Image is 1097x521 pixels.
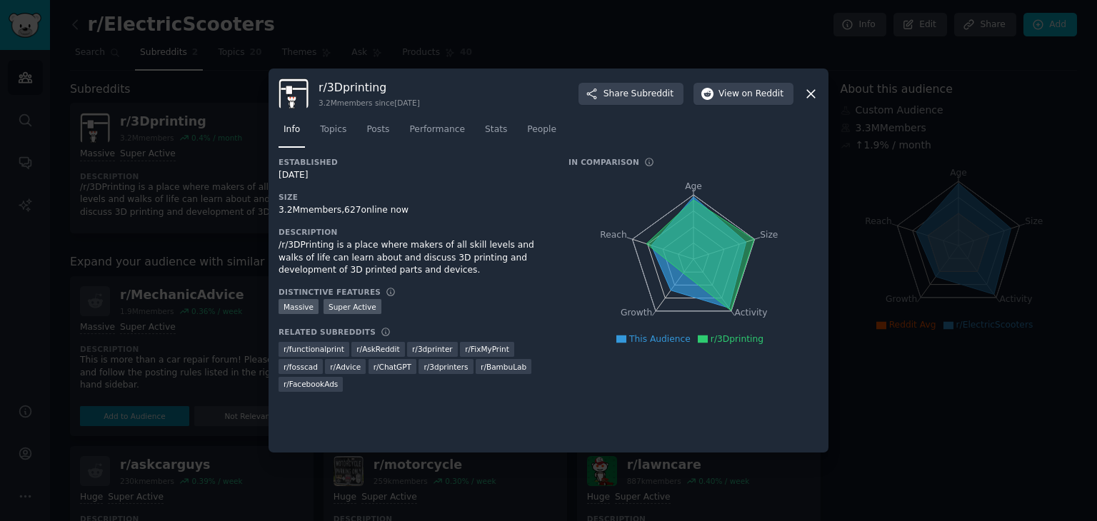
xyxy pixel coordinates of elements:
[485,123,507,136] span: Stats
[621,308,652,318] tspan: Growth
[465,344,509,354] span: r/ FixMyPrint
[718,88,783,101] span: View
[481,362,526,372] span: r/ BambuLab
[279,79,309,108] img: 3Dprinting
[631,88,673,101] span: Subreddit
[735,308,768,318] tspan: Activity
[711,334,763,344] span: r/3Dprinting
[284,123,300,136] span: Info
[366,123,389,136] span: Posts
[361,118,394,148] a: Posts
[404,118,470,148] a: Performance
[600,230,627,240] tspan: Reach
[356,344,399,354] span: r/ AskReddit
[279,327,376,337] h3: Related Subreddits
[629,334,691,344] span: This Audience
[320,123,346,136] span: Topics
[284,344,344,354] span: r/ functionalprint
[284,379,338,389] span: r/ FacebookAds
[527,123,556,136] span: People
[578,83,683,106] button: ShareSubreddit
[603,88,673,101] span: Share
[279,157,548,167] h3: Established
[279,169,548,182] div: [DATE]
[685,181,702,191] tspan: Age
[742,88,783,101] span: on Reddit
[374,362,411,372] span: r/ ChatGPT
[568,157,639,167] h3: In Comparison
[315,118,351,148] a: Topics
[409,123,465,136] span: Performance
[760,230,778,240] tspan: Size
[279,118,305,148] a: Info
[424,362,468,372] span: r/ 3dprinters
[279,287,381,297] h3: Distinctive Features
[279,299,319,314] div: Massive
[324,299,381,314] div: Super Active
[279,204,548,217] div: 3.2M members, 627 online now
[319,80,420,95] h3: r/ 3Dprinting
[279,192,548,202] h3: Size
[522,118,561,148] a: People
[693,83,793,106] button: Viewon Reddit
[284,362,318,372] span: r/ fosscad
[330,362,361,372] span: r/ Advice
[279,227,548,237] h3: Description
[319,98,420,108] div: 3.2M members since [DATE]
[412,344,453,354] span: r/ 3dprinter
[279,239,548,277] div: /r/3DPrinting is a place where makers of all skill levels and walks of life can learn about and d...
[480,118,512,148] a: Stats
